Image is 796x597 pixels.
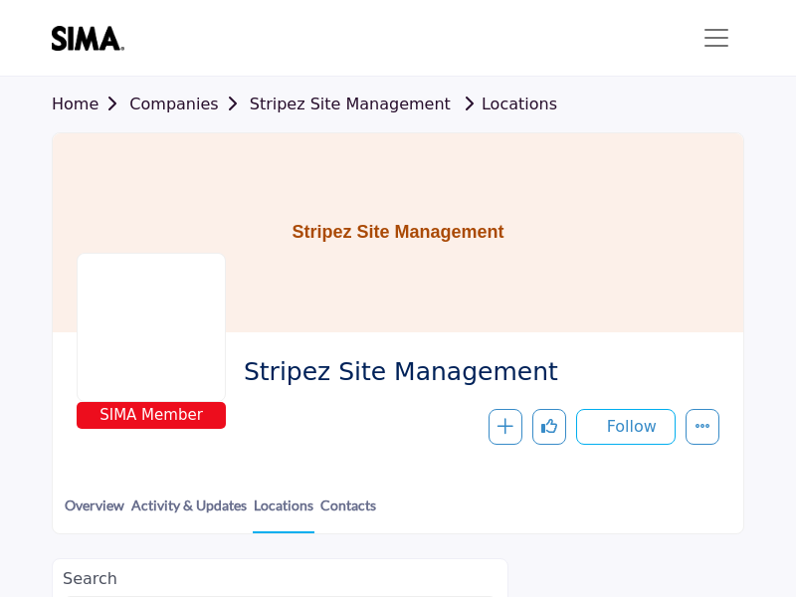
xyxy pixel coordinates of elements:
[81,404,222,427] span: SIMA Member
[456,95,557,113] a: Locations
[532,409,566,445] button: Like
[64,495,125,531] a: Overview
[689,18,744,58] button: Toggle navigation
[253,495,314,533] a: Locations
[130,495,248,531] a: Activity & Updates
[244,356,704,389] span: Stripez Site Management
[576,409,676,445] button: Follow
[250,95,451,113] a: Stripez Site Management
[686,409,719,445] button: More details
[292,133,503,332] h1: Stripez Site Management
[52,95,129,113] a: Home
[319,495,377,531] a: Contacts
[129,95,249,113] a: Companies
[63,569,497,588] h2: Search
[52,26,134,51] img: site Logo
